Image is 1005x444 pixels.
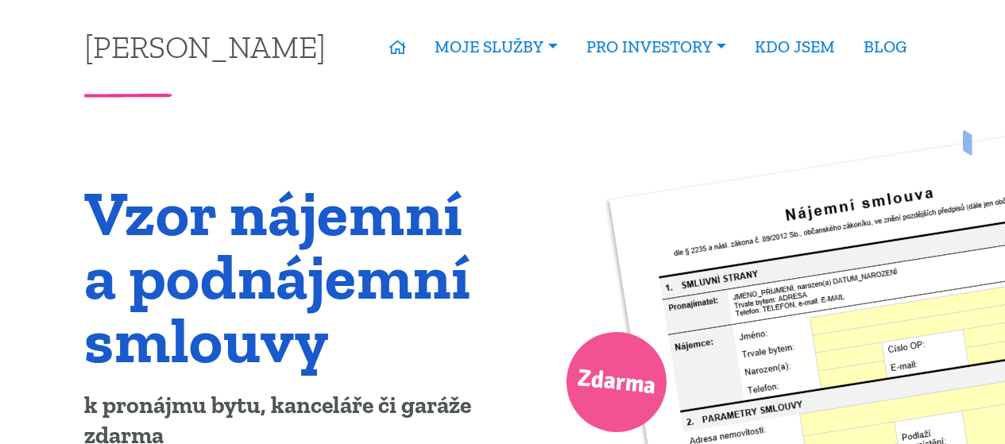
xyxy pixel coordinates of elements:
a: MOJE SLUŽBY [420,29,571,65]
a: BLOG [849,29,921,65]
a: PRO INVESTORY [572,29,740,65]
a: KDO JSEM [740,29,849,65]
h1: Vzor nájemní a podnájemní smlouvy [84,181,492,372]
span: Zdarma [575,357,658,407]
a: [PERSON_NAME] [84,31,326,62]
